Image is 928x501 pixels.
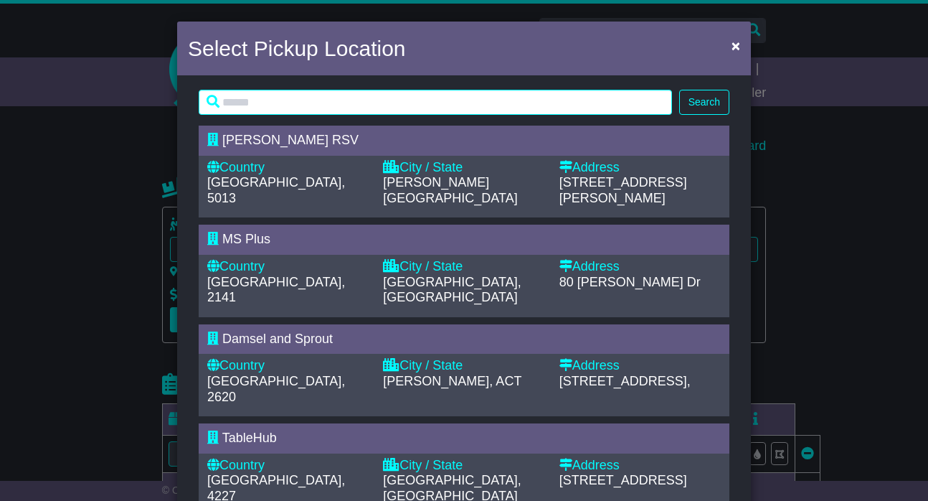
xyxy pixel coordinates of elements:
span: [GEOGRAPHIC_DATA], 5013 [207,175,345,205]
span: [GEOGRAPHIC_DATA], 2620 [207,374,345,404]
div: Address [559,259,721,275]
button: Close [724,31,747,60]
div: Address [559,160,721,176]
span: [PERSON_NAME][GEOGRAPHIC_DATA] [383,175,517,205]
div: City / State [383,160,544,176]
div: City / State [383,458,544,474]
span: [STREET_ADDRESS][PERSON_NAME] [559,175,687,205]
span: [GEOGRAPHIC_DATA], 2141 [207,275,345,305]
span: [STREET_ADDRESS] [559,473,687,487]
h4: Select Pickup Location [188,32,406,65]
span: [GEOGRAPHIC_DATA], [GEOGRAPHIC_DATA] [383,275,521,305]
div: Country [207,160,369,176]
div: Address [559,358,721,374]
span: × [731,37,740,54]
span: TableHub [222,431,277,445]
button: Search [679,90,729,115]
div: Country [207,458,369,474]
div: City / State [383,358,544,374]
span: 80 [PERSON_NAME] Dr [559,275,701,289]
div: Country [207,259,369,275]
div: City / State [383,259,544,275]
div: Country [207,358,369,374]
span: [PERSON_NAME], ACT [383,374,521,388]
span: Damsel and Sprout [222,332,333,346]
span: MS Plus [222,232,270,246]
div: Address [559,458,721,474]
span: [PERSON_NAME] RSV [222,133,359,147]
span: [STREET_ADDRESS], [559,374,691,388]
